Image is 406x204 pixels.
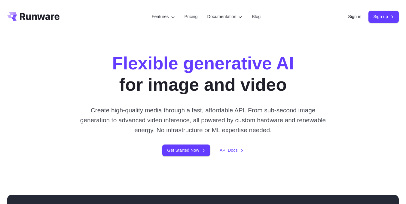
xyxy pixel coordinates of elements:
[220,147,244,154] a: API Docs
[112,53,294,73] strong: Flexible generative AI
[162,145,210,156] a: Get Started Now
[207,13,243,20] label: Documentation
[368,11,399,23] a: Sign up
[252,13,261,20] a: Blog
[112,53,294,96] h1: for image and video
[7,12,60,21] a: Go to /
[78,105,328,135] p: Create high-quality media through a fast, affordable API. From sub-second image generation to adv...
[152,13,175,20] label: Features
[185,13,198,20] a: Pricing
[348,13,361,20] a: Sign in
